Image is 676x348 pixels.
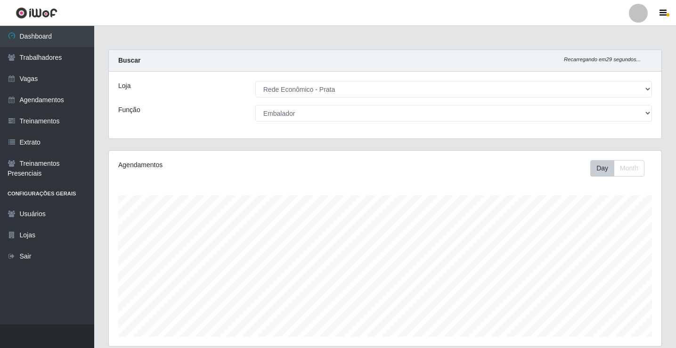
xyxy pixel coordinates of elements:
[614,160,644,177] button: Month
[590,160,652,177] div: Toolbar with button groups
[118,81,130,91] label: Loja
[118,57,140,64] strong: Buscar
[590,160,644,177] div: First group
[16,7,57,19] img: CoreUI Logo
[564,57,641,62] i: Recarregando em 29 segundos...
[118,105,140,115] label: Função
[118,160,333,170] div: Agendamentos
[590,160,614,177] button: Day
